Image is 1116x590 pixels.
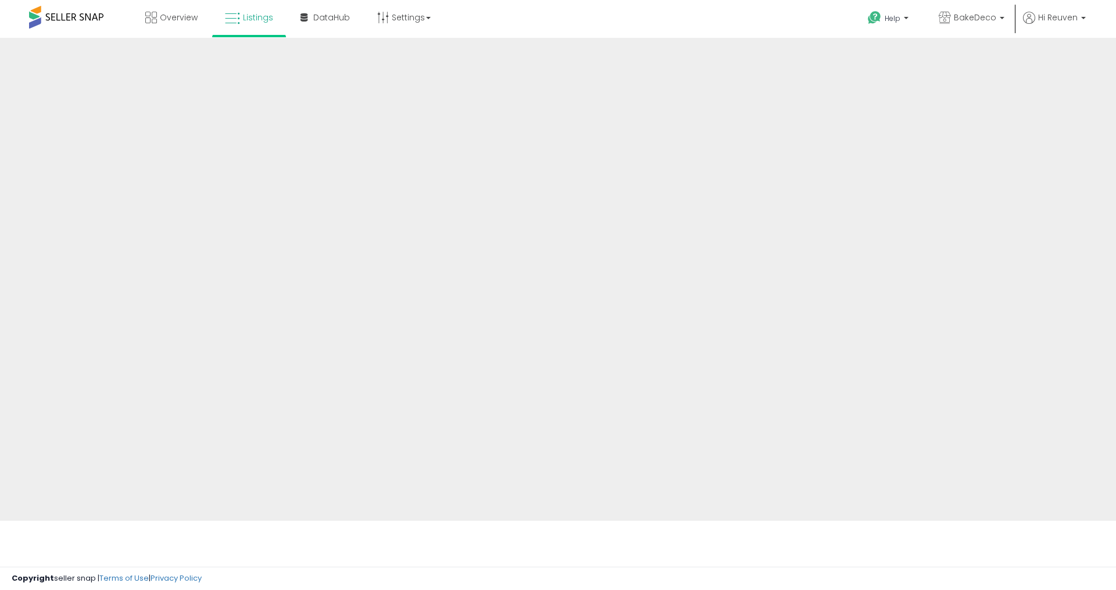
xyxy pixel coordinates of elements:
span: Overview [160,12,198,23]
span: Hi Reuven [1038,12,1078,23]
span: DataHub [313,12,350,23]
span: Listings [243,12,273,23]
span: Help [885,13,900,23]
a: Hi Reuven [1023,12,1086,38]
i: Get Help [867,10,882,25]
span: BakeDeco [954,12,996,23]
a: Help [859,2,920,38]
